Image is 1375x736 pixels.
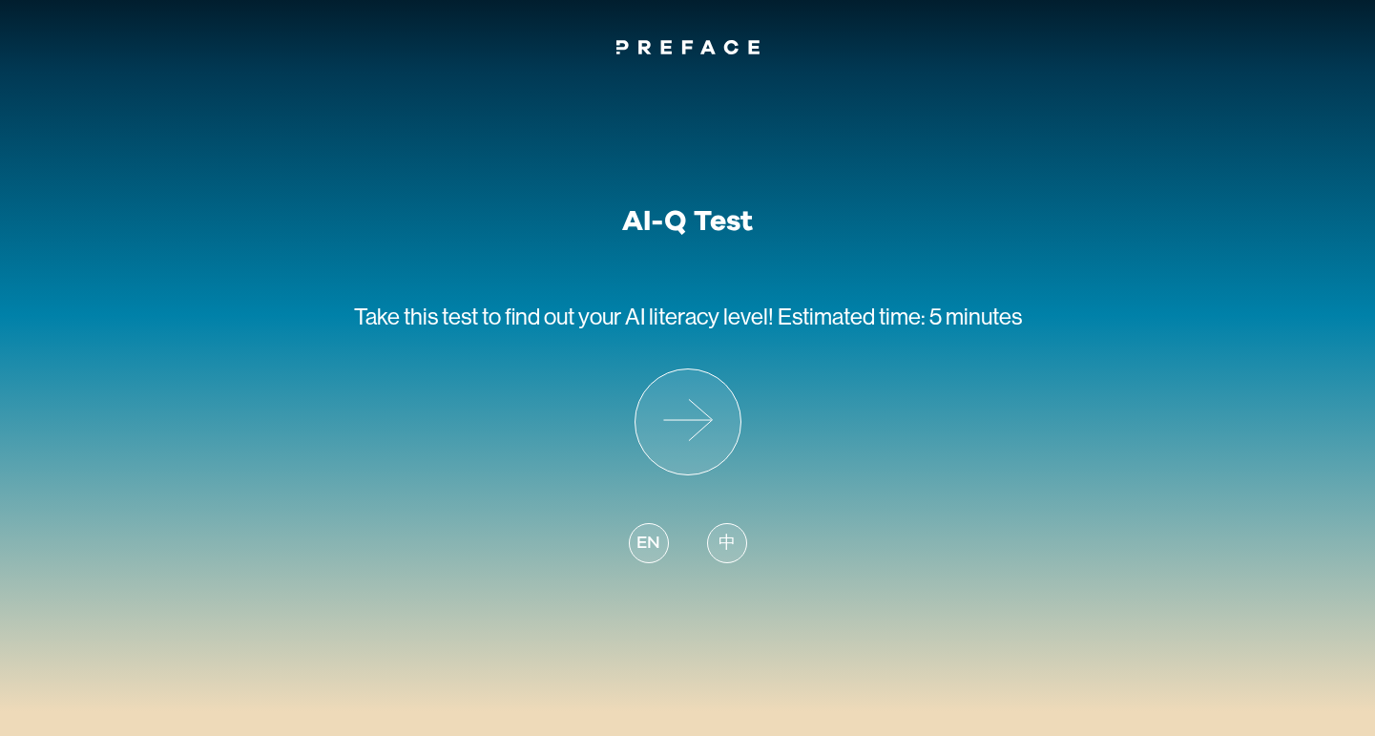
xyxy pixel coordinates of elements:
[778,304,1022,329] span: Estimated time: 5 minutes
[719,531,736,557] span: 中
[354,304,501,329] span: Take this test to
[636,531,659,557] span: EN
[622,204,753,239] h1: AI-Q Test
[505,304,774,329] span: find out your AI literacy level!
